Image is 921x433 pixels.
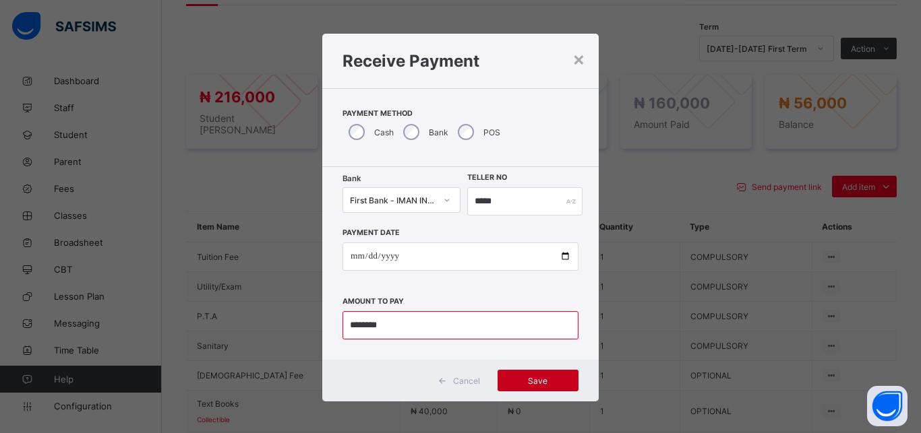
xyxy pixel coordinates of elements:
button: Open asap [867,386,908,426]
label: POS [483,127,500,137]
label: Bank [429,127,448,137]
label: Payment Date [343,228,400,237]
div: × [572,47,585,70]
label: Teller No [467,173,507,182]
label: Cash [374,127,394,137]
span: Save [508,376,568,386]
label: Amount to pay [343,297,404,306]
span: Cancel [453,376,480,386]
span: Payment Method [343,109,578,118]
span: Bank [343,174,361,183]
h1: Receive Payment [343,51,578,71]
div: First Bank - IMAN INTERNATIONAL SCHOOL & TEACHING HOSPITAL [350,195,436,205]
